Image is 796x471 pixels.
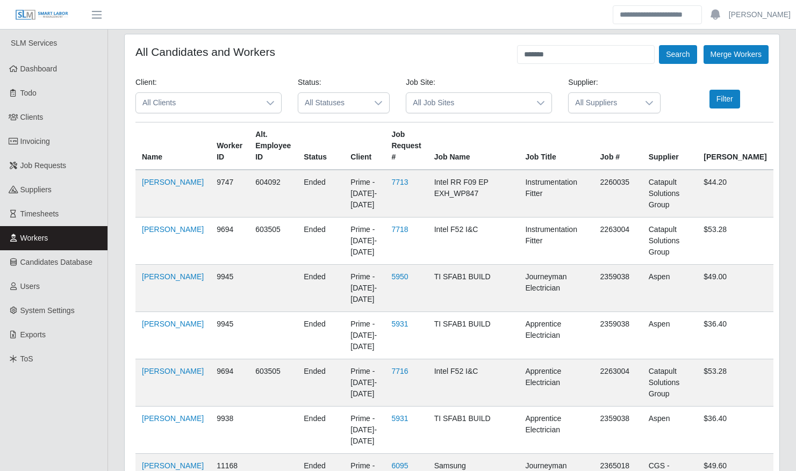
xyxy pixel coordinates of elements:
span: Clients [20,113,44,121]
td: 2359038 [594,312,642,359]
td: 2263004 [594,359,642,407]
th: Job Request # [385,122,427,170]
span: Dashboard [20,64,58,73]
td: Apprentice Electrician [519,407,593,454]
td: 604092 [249,170,297,218]
td: Intel F52 I&C [428,218,519,265]
span: Suppliers [20,185,52,194]
a: [PERSON_NAME] [142,367,204,375]
td: Aspen [642,407,698,454]
td: Instrumentation Fitter [519,218,593,265]
td: ended [297,218,344,265]
a: 7716 [391,367,408,375]
th: Supplier [642,122,698,170]
td: $49.00 [697,265,773,312]
th: Name [135,122,210,170]
td: Apprentice Electrician [519,359,593,407]
td: $36.40 [697,407,773,454]
td: 9694 [210,218,249,265]
td: ended [297,265,344,312]
a: [PERSON_NAME] [142,461,204,470]
td: TI SFAB1 BUILD [428,265,519,312]
td: 2359038 [594,265,642,312]
a: 7718 [391,225,408,234]
label: Client: [135,77,157,88]
a: 7713 [391,178,408,186]
button: Filter [709,90,740,108]
label: Job Site: [406,77,435,88]
a: [PERSON_NAME] [142,225,204,234]
a: [PERSON_NAME] [142,272,204,281]
a: [PERSON_NAME] [142,320,204,328]
td: Prime - [DATE]-[DATE] [344,359,385,407]
span: Timesheets [20,209,59,218]
td: Aspen [642,265,698,312]
td: ended [297,170,344,218]
label: Supplier: [568,77,598,88]
td: 603505 [249,359,297,407]
span: ToS [20,354,33,363]
td: 9694 [210,359,249,407]
td: Intel RR F09 EP EXH_WP847 [428,170,519,218]
span: System Settings [20,306,75,315]
a: 5931 [391,414,408,423]
a: [PERSON_NAME] [729,9,791,20]
span: Invoicing [20,137,50,146]
span: Workers [20,234,48,242]
td: 2260035 [594,170,642,218]
span: Exports [20,330,46,339]
span: All Suppliers [569,93,638,113]
td: 9945 [210,312,249,359]
a: 5931 [391,320,408,328]
td: Prime - [DATE]-[DATE] [344,312,385,359]
td: ended [297,407,344,454]
a: 6095 [391,461,408,470]
td: 2359038 [594,407,642,454]
th: Client [344,122,385,170]
td: 603505 [249,218,297,265]
img: SLM Logo [15,9,69,21]
td: $44.20 [697,170,773,218]
th: Job # [594,122,642,170]
td: TI SFAB1 BUILD [428,407,519,454]
span: Users [20,282,40,291]
span: All Statuses [298,93,368,113]
td: Catapult Solutions Group [642,170,698,218]
th: Job Title [519,122,593,170]
td: Prime - [DATE]-[DATE] [344,265,385,312]
th: Job Name [428,122,519,170]
span: Job Requests [20,161,67,170]
label: Status: [298,77,321,88]
span: Todo [20,89,37,97]
td: 9747 [210,170,249,218]
th: Status [297,122,344,170]
td: Prime - [DATE]-[DATE] [344,407,385,454]
button: Search [659,45,697,64]
td: Prime - [DATE]-[DATE] [344,218,385,265]
button: Merge Workers [704,45,769,64]
span: Candidates Database [20,258,93,266]
span: All Clients [136,93,260,113]
a: 5950 [391,272,408,281]
th: [PERSON_NAME] [697,122,773,170]
td: ended [297,312,344,359]
th: Worker ID [210,122,249,170]
td: Intel F52 I&C [428,359,519,407]
a: [PERSON_NAME] [142,178,204,186]
td: 9938 [210,407,249,454]
td: 9945 [210,265,249,312]
td: $53.28 [697,359,773,407]
td: $36.40 [697,312,773,359]
td: Instrumentation Fitter [519,170,593,218]
td: 2263004 [594,218,642,265]
td: $53.28 [697,218,773,265]
td: Prime - [DATE]-[DATE] [344,170,385,218]
a: [PERSON_NAME] [142,414,204,423]
span: All Job Sites [406,93,530,113]
td: Catapult Solutions Group [642,218,698,265]
h4: All Candidates and Workers [135,45,275,59]
td: Aspen [642,312,698,359]
input: Search [613,5,702,24]
td: Catapult Solutions Group [642,359,698,407]
td: Apprentice Electrician [519,312,593,359]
